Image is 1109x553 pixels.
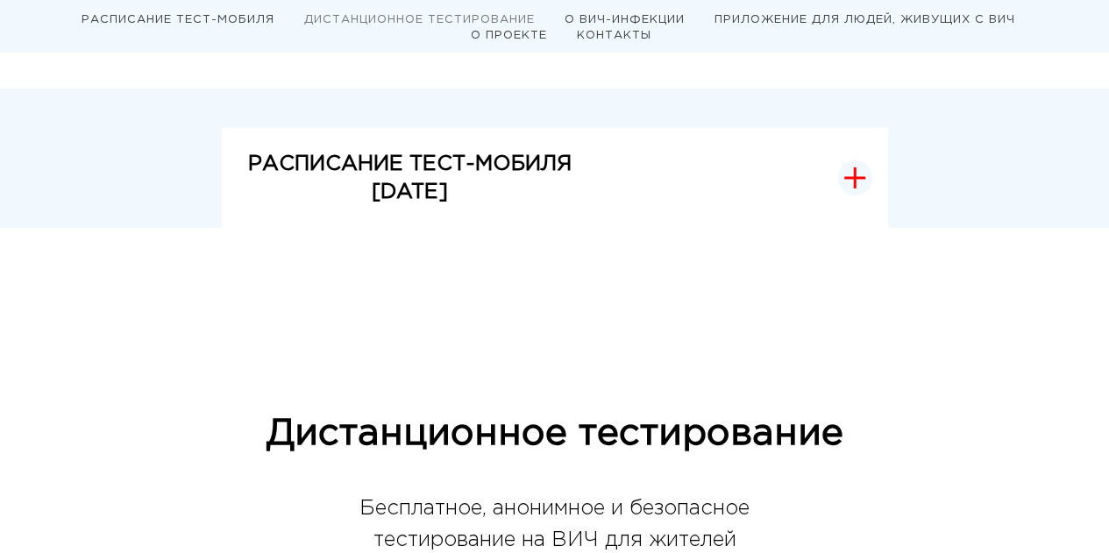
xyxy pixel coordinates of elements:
a: О ПРОЕКТЕ [471,31,547,40]
a: КОНТАКТЫ [577,31,651,40]
a: О ВИЧ-ИНФЕКЦИИ [565,15,685,25]
strong: РАСПИСАНИЕ ТЕСТ-МОБИЛЯ [248,154,572,174]
a: ДИСТАНЦИОННОЕ ТЕСТИРОВАНИЕ [304,15,535,25]
button: РАСПИСАНИЕ ТЕСТ-МОБИЛЯ[DATE] [222,128,888,229]
a: РАСПИСАНИЕ ТЕСТ-МОБИЛЯ [82,15,274,25]
a: ПРИЛОЖЕНИЕ ДЛЯ ЛЮДЕЙ, ЖИВУЩИХ С ВИЧ [714,15,1015,25]
p: [DATE] [248,178,572,206]
span: Дистанционное тестирование [267,417,843,450]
